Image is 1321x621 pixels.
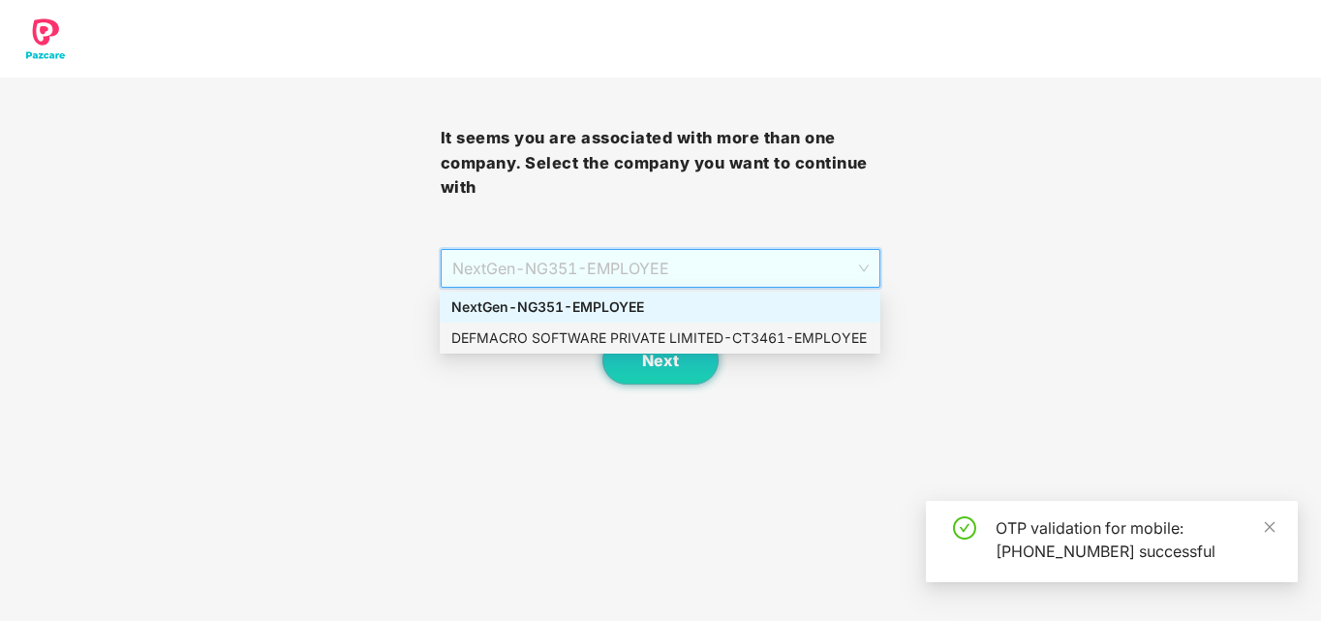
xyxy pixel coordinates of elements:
[996,516,1275,563] div: OTP validation for mobile: [PHONE_NUMBER] successful
[452,250,870,287] span: NextGen - NG351 - EMPLOYEE
[642,352,679,370] span: Next
[602,336,719,385] button: Next
[1263,520,1276,534] span: close
[953,516,976,540] span: check-circle
[441,126,881,201] h3: It seems you are associated with more than one company. Select the company you want to continue with
[451,327,869,349] div: DEFMACRO SOFTWARE PRIVATE LIMITED - CT3461 - EMPLOYEE
[451,296,869,318] div: NextGen - NG351 - EMPLOYEE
